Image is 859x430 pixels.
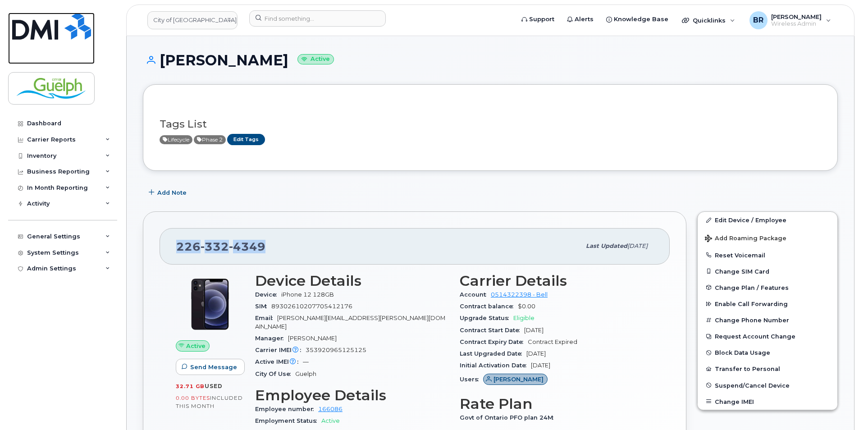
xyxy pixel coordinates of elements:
[460,396,653,412] h3: Rate Plan
[460,350,526,357] span: Last Upgraded Date
[303,358,309,365] span: —
[176,395,210,401] span: 0.00 Bytes
[518,303,535,310] span: $0.00
[460,315,513,321] span: Upgrade Status
[255,291,281,298] span: Device
[586,242,627,249] span: Last updated
[483,376,548,383] a: [PERSON_NAME]
[513,315,535,321] span: Eligible
[698,377,837,393] button: Suspend/Cancel Device
[526,350,546,357] span: [DATE]
[698,328,837,344] button: Request Account Change
[288,335,337,342] span: [PERSON_NAME]
[201,240,229,253] span: 332
[460,303,518,310] span: Contract balance
[271,303,352,310] span: 89302610207705412176
[627,242,648,249] span: [DATE]
[255,273,449,289] h3: Device Details
[460,414,558,421] span: Govt of Ontario PFO plan 24M
[190,363,237,371] span: Send Message
[183,277,237,331] img: iPhone_12.jpg
[698,312,837,328] button: Change Phone Number
[255,358,303,365] span: Active IMEI
[698,344,837,361] button: Block Data Usage
[194,135,226,144] span: Active
[528,339,577,345] span: Contract Expired
[295,371,316,377] span: Guelph
[321,417,340,424] span: Active
[698,229,837,247] button: Add Roaming Package
[698,361,837,377] button: Transfer to Personal
[157,188,187,197] span: Add Note
[460,339,528,345] span: Contract Expiry Date
[205,383,223,389] span: used
[255,371,295,377] span: City Of Use
[255,315,277,321] span: Email
[255,303,271,310] span: SIM
[255,387,449,403] h3: Employee Details
[255,315,445,329] span: [PERSON_NAME][EMAIL_ADDRESS][PERSON_NAME][DOMAIN_NAME]
[698,393,837,410] button: Change IMEI
[460,327,524,334] span: Contract Start Date
[255,347,306,353] span: Carrier IMEI
[227,134,265,145] a: Edit Tags
[176,240,265,253] span: 226
[143,52,838,68] h1: [PERSON_NAME]
[297,54,334,64] small: Active
[715,382,790,389] span: Suspend/Cancel Device
[176,383,205,389] span: 32.71 GB
[460,376,483,383] span: Users
[705,235,786,243] span: Add Roaming Package
[491,291,548,298] a: 0514322398 - Bell
[698,296,837,312] button: Enable Call Forwarding
[255,406,318,412] span: Employee number
[460,273,653,289] h3: Carrier Details
[698,247,837,263] button: Reset Voicemail
[715,284,789,291] span: Change Plan / Features
[176,394,243,409] span: included this month
[698,263,837,279] button: Change SIM Card
[318,406,343,412] a: 166086
[460,291,491,298] span: Account
[531,362,550,369] span: [DATE]
[715,301,788,307] span: Enable Call Forwarding
[176,359,245,375] button: Send Message
[306,347,366,353] span: 353920965125125
[143,184,194,201] button: Add Note
[160,135,192,144] span: Active
[160,119,821,130] h3: Tags List
[524,327,544,334] span: [DATE]
[493,375,544,384] span: [PERSON_NAME]
[229,240,265,253] span: 4349
[698,279,837,296] button: Change Plan / Features
[698,212,837,228] a: Edit Device / Employee
[186,342,206,350] span: Active
[255,335,288,342] span: Manager
[255,417,321,424] span: Employment Status
[460,362,531,369] span: Initial Activation Date
[281,291,334,298] span: iPhone 12 128GB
